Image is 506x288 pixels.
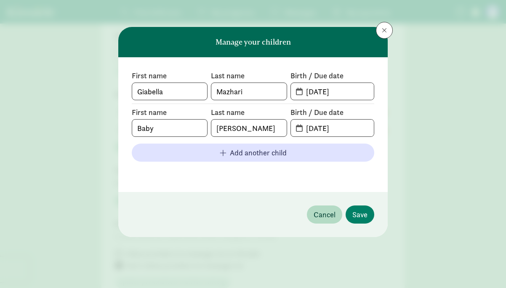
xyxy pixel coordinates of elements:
[132,144,374,162] button: Add another child
[132,71,208,81] label: First name
[216,38,291,46] h6: Manage your children
[314,209,336,220] span: Cancel
[290,71,374,81] label: Birth / Due date
[301,83,374,100] input: MM-DD-YYYY
[301,120,374,136] input: MM-DD-YYYY
[230,147,287,158] span: Add another child
[346,205,374,224] button: Save
[307,205,342,224] button: Cancel
[211,71,287,81] label: Last name
[211,107,287,117] label: Last name
[290,107,374,117] label: Birth / Due date
[132,107,208,117] label: First name
[352,209,368,220] span: Save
